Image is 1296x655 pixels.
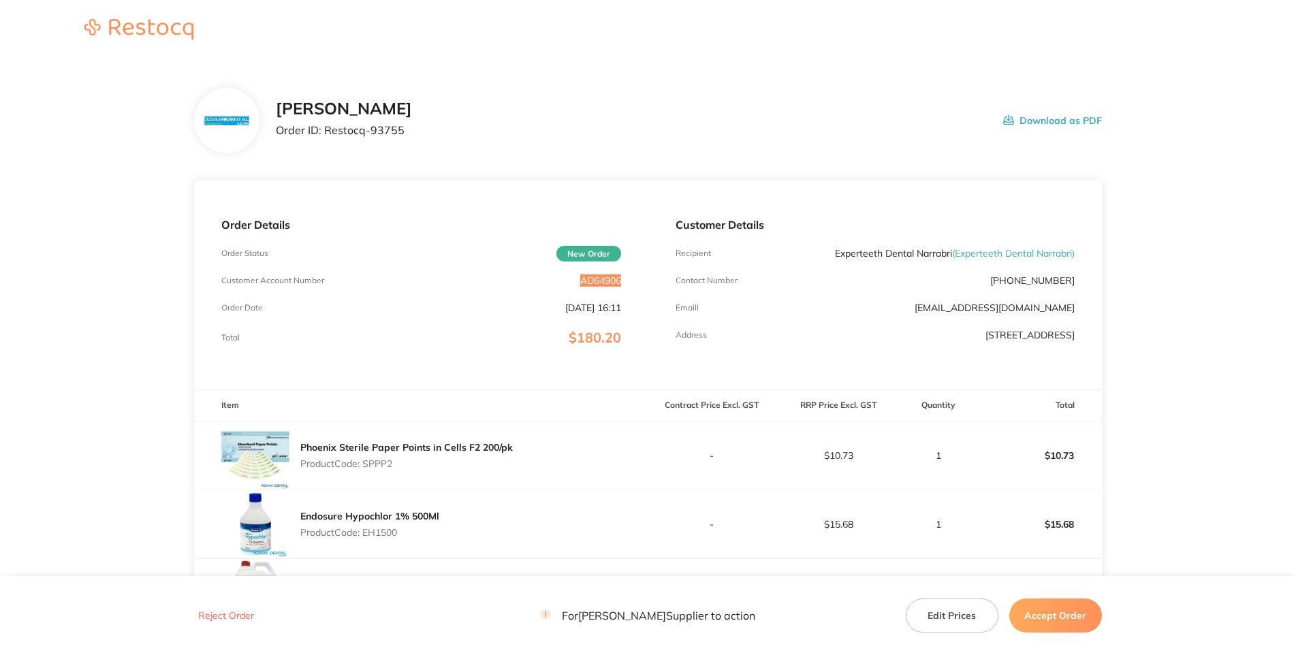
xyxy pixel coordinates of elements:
[71,19,207,39] img: Restocq logo
[221,249,268,258] p: Order Status
[902,450,974,461] p: 1
[540,609,755,622] p: For [PERSON_NAME] Supplier to action
[975,508,1101,541] p: $15.68
[1003,99,1102,142] button: Download as PDF
[676,249,711,258] p: Recipient
[952,247,1075,259] span: ( Experteeth Dental Narrabri )
[676,219,1075,231] p: Customer Details
[648,389,775,421] th: Contract Price Excl. GST
[676,330,707,340] p: Address
[565,302,621,313] p: [DATE] 16:11
[276,124,412,136] p: Order ID: Restocq- 93755
[975,389,1102,421] th: Total
[990,275,1075,286] p: [PHONE_NUMBER]
[221,303,263,313] p: Order Date
[975,439,1101,472] p: $10.73
[902,389,975,421] th: Quantity
[71,19,207,42] a: Restocq logo
[985,330,1075,340] p: [STREET_ADDRESS]
[676,276,738,285] p: Contact Number
[776,450,901,461] p: $10.73
[300,527,439,538] p: Product Code: EH1500
[676,303,699,313] p: Emaill
[556,246,621,261] span: New Order
[775,389,902,421] th: RRP Price Excl. GST
[221,559,289,627] img: a3Z6Znk1dA
[835,248,1075,259] p: Experteeth Dental Narrabri
[221,490,289,558] img: cGZzYjlrNg
[194,389,648,421] th: Item
[906,598,998,633] button: Edit Prices
[1009,598,1102,633] button: Accept Order
[221,219,620,231] p: Order Details
[776,519,901,530] p: $15.68
[649,450,774,461] p: -
[221,333,240,342] p: Total
[194,610,258,622] button: Reject Order
[569,329,621,346] span: $180.20
[300,510,439,522] a: Endosure Hypochlor 1% 500Ml
[276,99,412,118] h2: [PERSON_NAME]
[300,441,513,453] a: Phoenix Sterile Paper Points in Cells F2 200/pk
[902,519,974,530] p: 1
[649,519,774,530] p: -
[915,302,1075,314] a: [EMAIL_ADDRESS][DOMAIN_NAME]
[221,276,324,285] p: Customer Account Number
[580,275,621,286] p: AD64906
[300,458,513,469] p: Product Code: SPPP2
[221,421,289,490] img: bDZ6M2dxNA
[205,116,249,125] img: N3hiYW42Mg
